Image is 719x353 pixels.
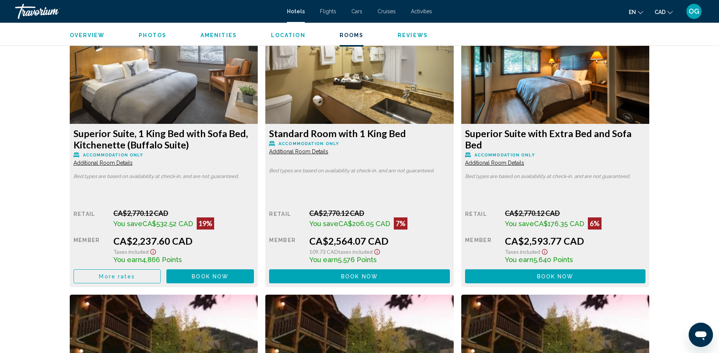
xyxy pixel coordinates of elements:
img: 5e2f8947-7979-4d3f-ad5d-d3569da0d0f4.jpeg [70,29,258,124]
div: 7% [394,217,407,230]
a: Hotels [287,8,305,14]
button: Show Taxes and Fees disclaimer [540,247,549,255]
div: 19% [197,217,214,230]
span: CA$206.05 CAD [338,220,390,228]
button: Show Taxes and Fees disclaimer [373,247,382,255]
button: More rates [74,269,161,283]
div: Member [269,235,303,264]
span: Photos [139,32,166,38]
span: CA$176.35 CAD [534,220,584,228]
span: Additional Room Details [465,160,524,166]
span: Book now [537,273,574,280]
span: Location [271,32,305,38]
span: Accommodation Only [83,153,143,158]
div: 6% [588,217,602,230]
span: More rates [99,273,135,280]
span: You earn [505,256,533,264]
span: CA$532.52 CAD [143,220,193,228]
a: Cars [351,8,362,14]
h3: Standard Room with 1 King Bed [269,128,450,139]
div: CA$2,564.07 CAD [309,235,450,247]
div: Member [74,235,108,264]
button: Book now [465,269,646,283]
span: You earn [113,256,142,264]
span: OG [689,8,699,15]
button: Change currency [655,6,673,17]
span: Additional Room Details [269,148,328,155]
div: Member [465,235,499,264]
span: en [629,9,636,15]
div: Retail [465,209,499,230]
div: CA$2,237.60 CAD [113,235,254,247]
a: Flights [320,8,336,14]
p: Bed types are based on availability at check-in, and are not guaranteed. [74,174,254,179]
span: You save [113,220,143,228]
div: Retail [269,209,303,230]
span: 4,866 Points [142,256,182,264]
span: You save [309,220,338,228]
span: CAD [655,9,666,15]
div: CA$2,770.12 CAD [113,209,254,217]
img: 75b5ceac-6776-4cca-87b7-21f493ad10fb.jpeg [265,29,454,124]
a: Travorium [15,4,279,19]
div: CA$2,593.77 CAD [505,235,645,247]
h3: Superior Suite with Extra Bed and Sofa Bed [465,128,646,150]
span: Book now [341,273,378,280]
span: You save [505,220,534,228]
button: Overview [70,32,105,39]
button: Amenities [201,32,237,39]
span: You earn [309,256,338,264]
div: CA$2,770.12 CAD [309,209,450,217]
iframe: Button to launch messaging window [689,323,713,347]
span: Rooms [340,32,364,38]
div: CA$2,770.12 CAD [505,209,645,217]
button: User Menu [684,3,704,19]
span: Book now [192,273,229,280]
h3: Superior Suite, 1 King Bed with Sofa Bed, Kitchenette (Buffalo Suite) [74,128,254,150]
span: 5,640 Points [533,256,573,264]
button: Change language [629,6,643,17]
span: Reviews [398,32,428,38]
span: Additional Room Details [74,160,133,166]
button: Reviews [398,32,428,39]
span: Accommodation Only [279,141,339,146]
span: Taxes included [113,248,149,255]
span: Overview [70,32,105,38]
img: d6d57781-dd60-41d8-a284-176392830d98.jpeg [461,29,650,124]
span: Amenities [201,32,237,38]
a: Cruises [378,8,396,14]
button: Location [271,32,305,39]
p: Bed types are based on availability at check-in, and are not guaranteed. [465,174,646,179]
button: Photos [139,32,166,39]
span: Taxes included [505,248,540,255]
span: Accommodation Only [475,153,535,158]
p: Bed types are based on availability at check-in, and are not guaranteed. [269,168,450,173]
button: Show Taxes and Fees disclaimer [149,247,158,255]
button: Rooms [340,32,364,39]
a: Activities [411,8,432,14]
button: Book now [166,269,254,283]
span: 5,576 Points [338,256,377,264]
span: 109.73 CAD [309,248,338,255]
button: Book now [269,269,450,283]
div: Retail [74,209,108,230]
span: Taxes included [338,248,373,255]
